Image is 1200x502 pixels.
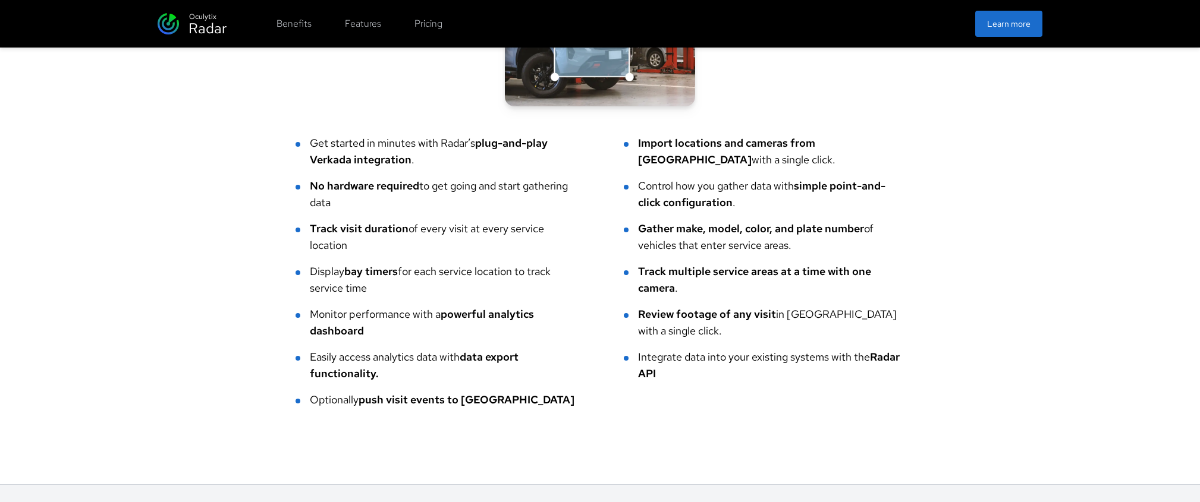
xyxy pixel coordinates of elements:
[638,306,904,339] div: in [GEOGRAPHIC_DATA] with a single click.
[638,307,776,321] span: Review footage of any visit
[310,306,576,339] div: Monitor performance with a
[638,263,904,296] div: .
[338,12,388,36] button: Features
[638,220,904,254] div: of vehicles that enter service areas.
[376,367,379,380] span: .
[310,392,574,408] div: Optionally
[310,349,576,382] div: Easily access analytics data with
[310,222,409,235] span: Track visit duration
[189,11,216,22] div: Oculytix
[310,178,576,211] div: to get going and start gathering data
[269,12,319,36] button: Benefits
[344,264,398,278] span: bay timers
[310,179,419,192] span: No hardware required
[638,178,904,211] div: Control how you gather data with .
[975,11,1042,37] button: Learn more
[407,12,450,36] button: Pricing
[310,135,576,168] div: Get started in minutes with Radar’s .
[638,349,904,382] div: Integrate data into your existing systems with the
[189,19,227,38] div: Radar
[359,393,574,406] span: push visit events to [GEOGRAPHIC_DATA]
[638,222,864,235] span: Gather make, model, color, and plate number
[638,264,871,295] span: Track multiple service areas at a time with one camera
[310,220,576,254] div: of every visit at every service location
[638,136,815,166] span: Import locations and cameras from [GEOGRAPHIC_DATA]
[158,13,179,34] img: Radar Logo
[158,10,227,38] button: Oculytix Radar
[310,263,576,296] div: Display for each service location to track service time
[638,135,904,168] div: with a single click.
